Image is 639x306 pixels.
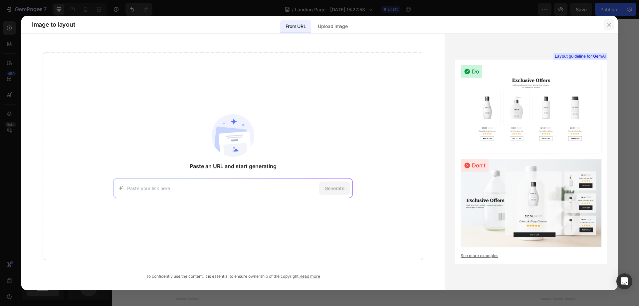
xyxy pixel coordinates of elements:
div: Open Intercom Messenger [616,273,632,289]
div: Drop element here [250,32,285,37]
span: inspired by CRO experts [189,93,234,99]
div: To confidently use the content, it is essential to ensure ownership of the copyright. [43,273,423,279]
p: From URL [286,22,306,30]
a: See more examples [461,253,602,259]
div: Add blank section [293,85,333,92]
span: Layout guideline for GemAI [555,53,606,59]
span: Generate [324,185,344,192]
p: Upload image [318,22,347,30]
a: Read more [300,274,320,279]
div: Generate layout [244,85,279,92]
div: Choose templates [192,85,232,92]
input: Paste your link here [127,185,317,192]
span: then drag & drop elements [288,93,337,99]
span: from URL or image [243,93,279,99]
span: Add section [248,70,279,77]
span: Paste an URL and start generating [190,162,277,170]
span: Image to layout [32,21,75,29]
